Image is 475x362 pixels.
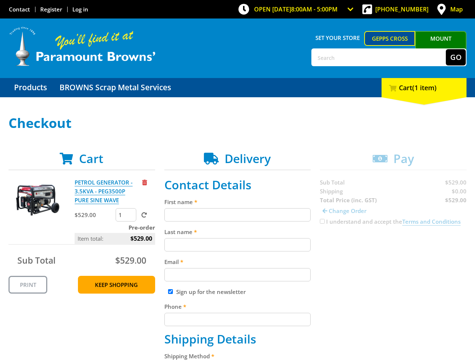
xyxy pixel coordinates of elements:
a: Go to the BROWNS Scrap Metal Services page [54,78,177,97]
span: $529.00 [115,254,146,266]
label: Email [164,257,311,266]
div: Cart [382,78,467,97]
button: Go [446,49,466,65]
h2: Contact Details [164,178,311,192]
a: Gepps Cross [364,31,416,46]
a: Remove from cart [142,179,147,186]
a: Mount [PERSON_NAME] [415,31,467,59]
span: OPEN [DATE] [254,5,338,13]
span: Set your store [311,31,364,44]
span: Cart [79,150,103,166]
a: Go to the registration page [40,6,62,13]
h1: Checkout [8,116,467,131]
a: Log in [72,6,88,13]
p: Pre-order [75,223,155,232]
p: $529.00 [75,210,114,219]
h2: Shipping Details [164,332,311,346]
label: Phone [164,302,311,311]
input: Search [312,49,446,65]
input: Please enter your first name. [164,208,311,221]
input: Please enter your last name. [164,238,311,251]
a: Go to the Products page [8,78,52,97]
a: Print [8,276,47,294]
label: Last name [164,227,311,236]
span: Sub Total [17,254,55,266]
label: Sign up for the newsletter [176,288,246,295]
p: Item total: [75,233,155,244]
label: First name [164,197,311,206]
img: PETROL GENERATOR - 3.5KVA - PEG3500P PURE SINE WAVE [16,178,60,222]
a: Keep Shopping [78,276,155,294]
a: PETROL GENERATOR - 3.5KVA - PEG3500P PURE SINE WAVE [75,179,133,204]
span: (1 item) [412,83,437,92]
img: Paramount Browns' [8,26,156,67]
span: 8:00am - 5:00pm [291,5,338,13]
span: $529.00 [130,233,152,244]
a: Go to the Contact page [9,6,30,13]
span: Delivery [225,150,271,166]
input: Please enter your email address. [164,268,311,281]
input: Please enter your telephone number. [164,313,311,326]
label: Shipping Method [164,352,311,361]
